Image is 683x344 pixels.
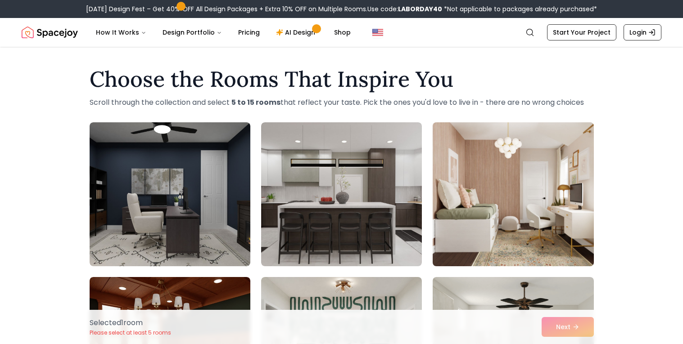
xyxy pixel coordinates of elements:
img: Room room-2 [261,122,422,266]
span: Use code: [367,4,442,13]
nav: Global [22,18,661,47]
a: Start Your Project [547,24,616,40]
img: Room room-1 [90,122,250,266]
strong: 5 to 15 rooms [231,97,280,107]
span: *Not applicable to packages already purchased* [442,4,597,13]
img: Room room-3 [429,119,597,270]
img: United States [372,27,383,38]
p: Please select at least 5 rooms [90,329,171,336]
button: Design Portfolio [155,23,229,41]
h1: Choose the Rooms That Inspire You [90,68,594,90]
img: Spacejoy Logo [22,23,78,41]
nav: Main [89,23,358,41]
p: Scroll through the collection and select that reflect your taste. Pick the ones you'd love to liv... [90,97,594,108]
a: Pricing [231,23,267,41]
div: [DATE] Design Fest – Get 40% OFF All Design Packages + Extra 10% OFF on Multiple Rooms. [86,4,597,13]
a: Spacejoy [22,23,78,41]
a: Shop [327,23,358,41]
button: How It Works [89,23,154,41]
a: AI Design [269,23,325,41]
p: Selected 1 room [90,317,171,328]
b: LABORDAY40 [398,4,442,13]
a: Login [624,24,661,40]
